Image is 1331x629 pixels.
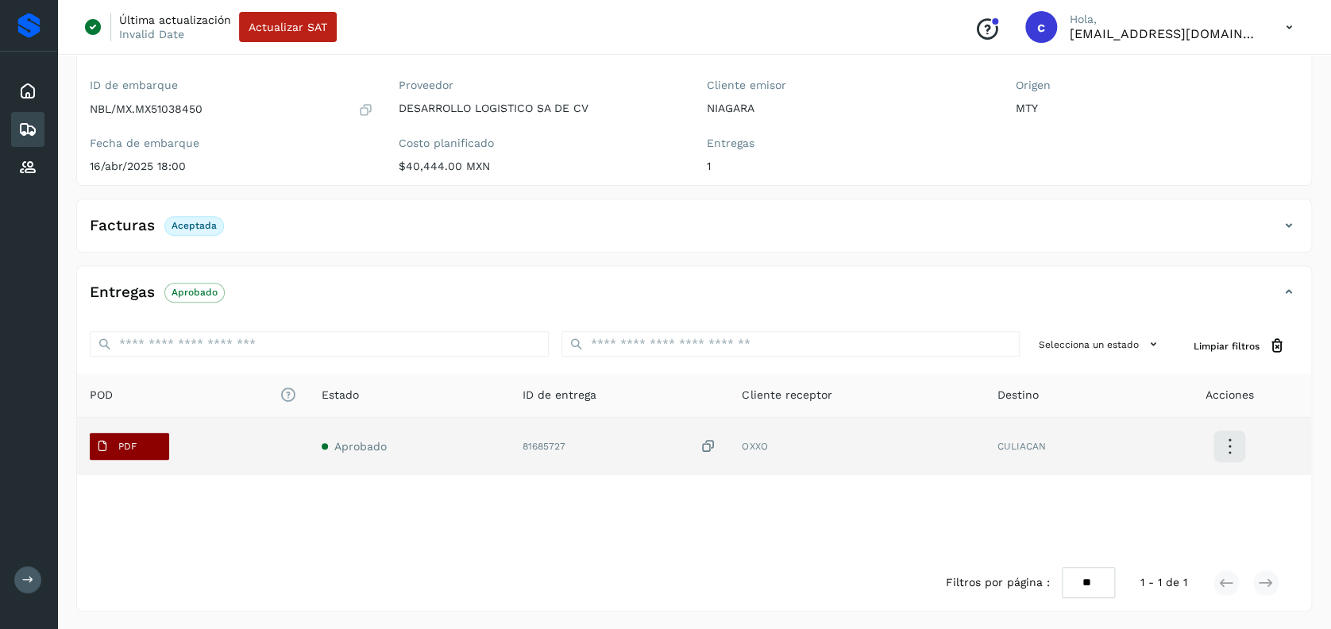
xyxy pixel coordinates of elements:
[399,137,682,150] label: Costo planificado
[1206,387,1254,403] span: Acciones
[523,387,596,403] span: ID de entrega
[90,284,155,302] h4: Entregas
[399,160,682,173] p: $40,444.00 MXN
[90,433,169,460] button: PDF
[90,160,373,173] p: 16/abr/2025 18:00
[90,217,155,235] h4: Facturas
[729,418,984,475] td: OXXO
[11,150,44,185] div: Proveedores
[334,440,387,453] span: Aprobado
[1070,26,1260,41] p: cavila@niagarawater.com
[77,279,1311,318] div: EntregasAprobado
[77,212,1311,252] div: FacturasAceptada
[997,387,1038,403] span: Destino
[239,12,337,42] button: Actualizar SAT
[707,102,990,115] p: NIAGARA
[399,102,682,115] p: DESARROLLO LOGISTICO SA DE CV
[119,13,231,27] p: Última actualización
[984,418,1148,475] td: CULIACAN
[1070,13,1260,26] p: Hola,
[118,441,137,452] p: PDF
[742,387,831,403] span: Cliente receptor
[1032,331,1168,357] button: Selecciona un estado
[1194,339,1260,353] span: Limpiar filtros
[322,387,359,403] span: Estado
[90,387,296,403] span: POD
[90,102,203,116] p: NBL/MX.MX51038450
[1016,102,1299,115] p: MTY
[11,74,44,109] div: Inicio
[1140,574,1187,591] span: 1 - 1 de 1
[119,27,184,41] p: Invalid Date
[1181,331,1298,361] button: Limpiar filtros
[707,79,990,92] label: Cliente emisor
[523,438,717,455] div: 81685727
[249,21,327,33] span: Actualizar SAT
[172,287,218,298] p: Aprobado
[172,220,217,231] p: Aceptada
[399,79,682,92] label: Proveedor
[707,160,990,173] p: 1
[11,112,44,147] div: Embarques
[90,137,373,150] label: Fecha de embarque
[707,137,990,150] label: Entregas
[945,574,1049,591] span: Filtros por página :
[90,79,373,92] label: ID de embarque
[1016,79,1299,92] label: Origen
